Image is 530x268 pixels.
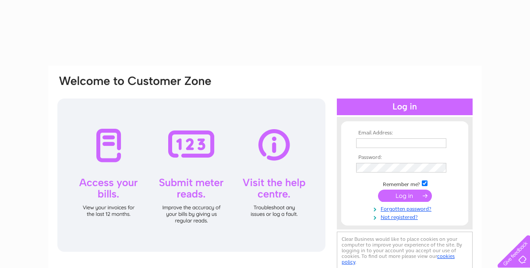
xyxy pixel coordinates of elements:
[356,212,456,221] a: Not registered?
[342,253,455,265] a: cookies policy
[354,179,456,188] td: Remember me?
[354,130,456,136] th: Email Address:
[356,204,456,212] a: Forgotten password?
[378,190,432,202] input: Submit
[354,155,456,161] th: Password:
